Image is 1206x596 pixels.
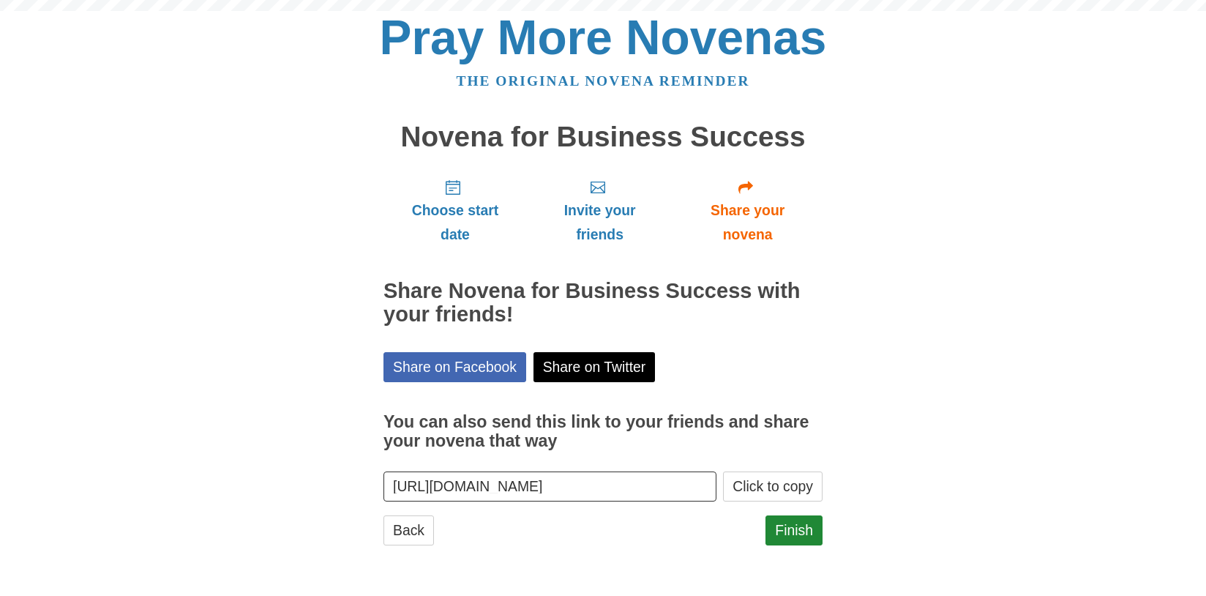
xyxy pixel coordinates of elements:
a: Pray More Novenas [380,10,827,64]
a: Share your novena [673,167,823,254]
a: Finish [765,515,823,545]
h3: You can also send this link to your friends and share your novena that way [383,413,823,450]
span: Invite your friends [542,198,658,247]
a: Invite your friends [527,167,673,254]
span: Share your novena [687,198,808,247]
a: Choose start date [383,167,527,254]
span: Choose start date [398,198,512,247]
h2: Share Novena for Business Success with your friends! [383,280,823,327]
button: Click to copy [723,472,823,502]
h1: Novena for Business Success [383,122,823,153]
a: The original novena reminder [457,73,750,89]
a: Back [383,515,434,545]
a: Share on Twitter [533,352,656,382]
a: Share on Facebook [383,352,526,382]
